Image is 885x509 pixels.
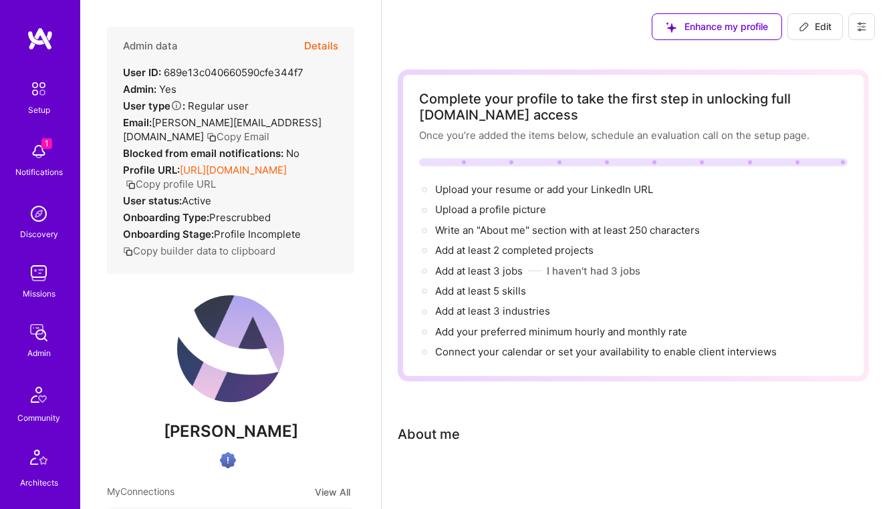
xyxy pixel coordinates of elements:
[28,103,50,117] div: Setup
[123,40,178,52] h4: Admin data
[41,138,52,149] span: 1
[435,345,777,358] span: Connect your calendar or set your availability to enable client interviews
[126,177,216,191] button: Copy profile URL
[207,130,269,144] button: Copy Email
[435,203,546,216] span: Upload a profile picture
[419,128,848,142] div: Once you’re added the items below, schedule an evaluation call on the setup page.
[123,246,133,257] i: icon Copy
[27,346,51,360] div: Admin
[17,411,60,425] div: Community
[27,27,53,51] img: logo
[177,295,284,402] img: User Avatar
[123,65,303,79] div: 689e13c040660590cfe344f7
[15,165,63,179] div: Notifications
[23,287,55,301] div: Missions
[123,99,249,113] div: Regular user
[123,164,180,176] strong: Profile URL:
[107,421,354,442] span: [PERSON_NAME]
[25,138,52,165] img: bell
[123,66,161,79] strong: User ID:
[123,116,152,129] strong: Email:
[123,147,286,160] strong: Blocked from email notifications:
[547,264,640,278] button: I haven't had 3 jobs
[126,180,136,190] i: icon Copy
[209,211,271,224] span: prescrubbed
[220,452,236,468] img: High Potential User
[123,146,299,160] div: No
[547,183,653,196] span: add your LinkedIn URL
[123,194,182,207] strong: User status:
[107,484,174,500] span: My Connections
[799,20,832,33] span: Edit
[25,319,52,346] img: admin teamwork
[123,83,156,96] strong: Admin:
[25,260,52,287] img: teamwork
[180,164,287,176] a: [URL][DOMAIN_NAME]
[311,484,354,500] button: View All
[20,476,58,490] div: Architects
[435,244,594,257] span: Add at least 2 completed projects
[435,183,531,196] span: Upload your resume
[435,285,526,297] span: Add at least 5 skills
[419,91,848,123] div: Complete your profile to take the first step in unlocking full [DOMAIN_NAME] access
[170,100,182,112] i: Help
[25,200,52,227] img: discovery
[123,211,209,224] strong: Onboarding Type:
[398,424,460,444] div: About me
[214,228,301,240] span: Profile Incomplete
[182,194,211,207] span: Active
[435,265,523,277] span: Add at least 3 jobs
[304,27,338,65] button: Details
[23,444,55,476] img: Architects
[123,116,322,143] span: [PERSON_NAME][EMAIL_ADDRESS][DOMAIN_NAME]
[123,82,176,96] div: Yes
[435,325,687,338] span: Add your preferred minimum hourly and monthly rate
[123,100,185,112] strong: User type :
[123,228,214,240] strong: Onboarding Stage:
[435,224,703,236] span: Write an "About me" section with at least 250 characters
[207,132,217,142] i: icon Copy
[787,13,843,40] button: Edit
[23,379,55,411] img: Community
[435,305,550,317] span: Add at least 3 industries
[123,244,275,258] button: Copy builder data to clipboard
[25,75,53,103] img: setup
[20,227,58,241] div: Discovery
[435,182,653,197] div: or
